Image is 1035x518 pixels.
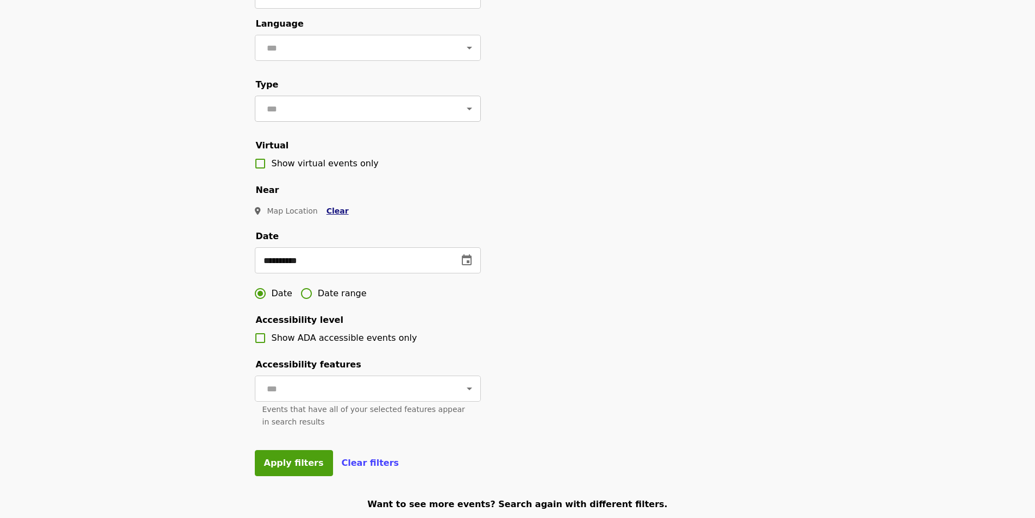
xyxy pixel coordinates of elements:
button: Clear filters [342,457,399,470]
span: Accessibility level [256,315,343,325]
span: Events that have all of your selected features appear in search results [262,405,465,426]
span: Show ADA accessible events only [272,333,417,343]
span: Map Location [267,207,318,215]
button: Open [462,40,477,55]
span: Near [256,185,279,195]
button: change date [454,247,480,273]
button: Apply filters [255,450,333,476]
button: Open [462,381,477,396]
i: map-marker-alt icon [255,207,261,216]
span: Date [256,231,279,241]
span: Apply filters [264,458,324,468]
span: Clear filters [342,458,399,468]
span: Show virtual events only [272,158,379,168]
span: Language [256,18,304,29]
span: Clear [327,207,349,215]
span: Virtual [256,140,289,151]
button: Open [462,101,477,116]
span: Accessibility features [256,359,361,370]
span: Type [256,79,279,90]
span: Date range [318,287,367,300]
button: Clear [318,201,357,221]
span: Date [272,287,292,300]
span: Want to see more events? Search again with different filters. [367,499,667,509]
